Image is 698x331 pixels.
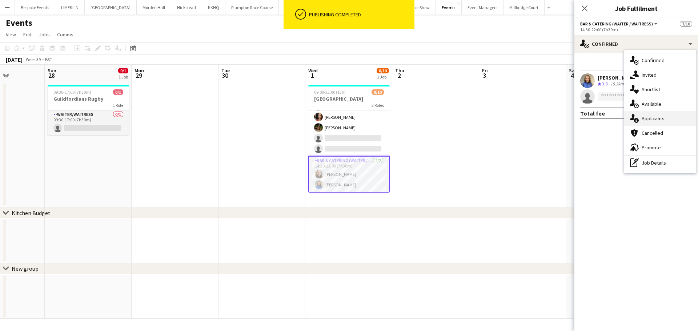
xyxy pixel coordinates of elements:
button: Bespoke Events [15,0,55,15]
span: 3 Roles [372,102,384,108]
app-job-card: 09:30-17:00 (7h30m)0/1Guildfordians Rugby1 Role-Waiter/Waitress0/109:30-17:00 (7h30m) [48,85,129,135]
span: 28 [47,71,56,80]
span: Wed [308,67,318,74]
span: 09:30-17:00 (7h30m) [53,89,91,95]
span: Shortlist [642,86,660,93]
span: 29 [133,71,144,80]
span: Sat [569,67,577,74]
a: View [3,30,19,39]
div: 14:30-22:00 (7h30m) [580,27,692,32]
span: Mon [135,67,144,74]
span: Invited [642,72,657,78]
span: 2 [394,71,404,80]
span: Available [642,101,661,107]
span: Sun [48,67,56,74]
h3: Job Fulfilment [574,4,698,13]
div: 15.3km [609,81,625,87]
button: Millbridge Court [504,0,545,15]
app-card-role: Bar & Catering (Waiter / waitress)2/214:30-22:00 (7h30m)[PERSON_NAME][PERSON_NAME] [308,156,390,193]
span: Thu [395,67,404,74]
button: Hickstead [171,0,202,15]
div: 1 Job [119,74,128,80]
div: Kitchen Budget [12,209,51,217]
div: Publishing completed [309,11,412,18]
span: 7/10 [680,21,692,27]
div: Job Details [624,156,696,170]
span: Cancelled [642,130,663,136]
div: Total fee [580,110,605,117]
span: Promote [642,144,661,151]
span: Tue [221,67,230,74]
span: Week 39 [24,57,42,62]
app-job-card: 09:00-22:00 (13h)8/10[GEOGRAPHIC_DATA]3 Roles13:00-20:30 (7h30m)[PERSON_NAME][GEOGRAPHIC_DATA][PE... [308,85,390,193]
span: 09:00-22:00 (13h) [314,89,346,95]
span: 8/10 [377,68,389,73]
h3: Guildfordians Rugby [48,96,129,102]
div: Confirmed [574,35,698,53]
app-card-role: 13:00-20:30 (7h30m)[PERSON_NAME][GEOGRAPHIC_DATA][PERSON_NAME][PERSON_NAME] [308,78,390,156]
button: Morden Hall [137,0,171,15]
div: [DATE] [6,56,23,63]
span: Edit [23,31,32,38]
span: 8/10 [372,89,384,95]
span: 1 [307,71,318,80]
button: LIMEKILN [55,0,85,15]
span: View [6,31,16,38]
button: Events [436,0,462,15]
span: 30 [220,71,230,80]
div: [PERSON_NAME] [598,74,638,81]
span: 1 Role [113,102,123,108]
span: 0/1 [113,89,123,95]
a: Comms [54,30,76,39]
a: Edit [20,30,35,39]
span: 3 [481,71,488,80]
span: 4 [568,71,577,80]
span: Confirmed [642,57,665,64]
span: Jobs [39,31,50,38]
button: [GEOGRAPHIC_DATA] [279,0,331,15]
app-card-role: -Waiter/Waitress0/109:30-17:00 (7h30m) [48,110,129,135]
button: Plumpton Race Course [225,0,279,15]
span: Comms [57,31,73,38]
span: Applicants [642,115,665,122]
div: 1 Job [377,74,389,80]
span: Bar & Catering (Waiter / waitress) [580,21,653,27]
button: [GEOGRAPHIC_DATA] [85,0,137,15]
div: New group [12,265,39,272]
span: 3.8 [602,81,607,86]
button: Bar & Catering (Waiter / waitress) [580,21,659,27]
h1: Events [6,17,32,28]
button: Event Managers [462,0,504,15]
span: Fri [482,67,488,74]
h3: [GEOGRAPHIC_DATA] [308,96,390,102]
a: Jobs [36,30,53,39]
div: BST [45,57,52,62]
button: KKHQ [202,0,225,15]
span: 0/1 [118,68,128,73]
